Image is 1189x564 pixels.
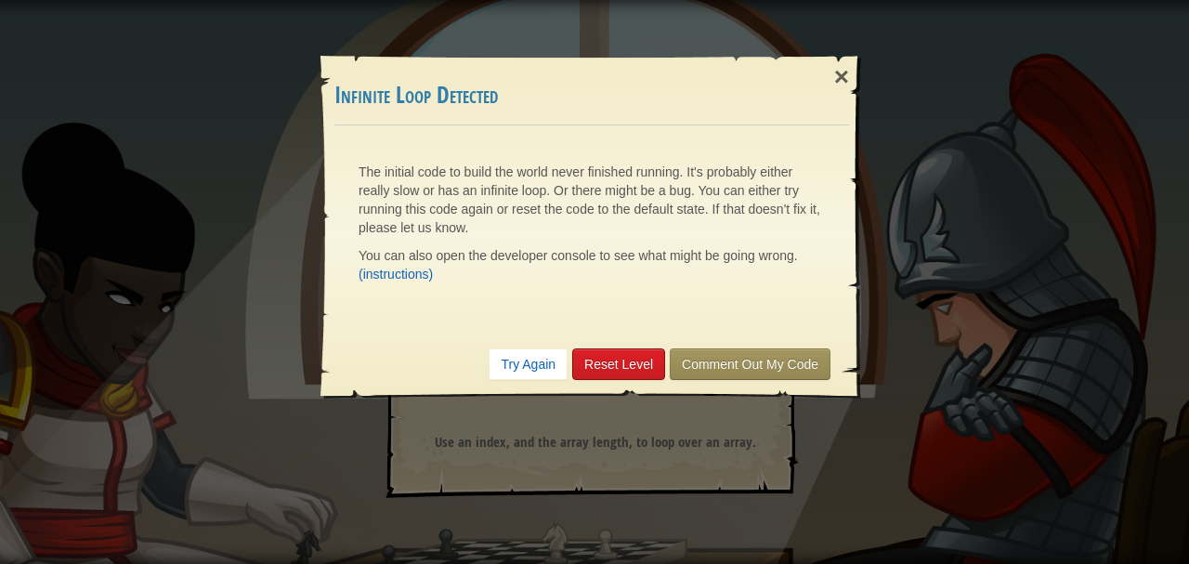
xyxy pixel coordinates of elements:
[820,50,863,104] div: ×
[572,348,665,380] a: Reset Level
[334,83,849,108] h3: Infinite Loop Detected
[359,163,825,237] p: The initial code to build the world never finished running. It's probably either really slow or h...
[359,267,433,282] a: (instructions)
[489,348,568,380] a: Try Again
[359,248,798,263] span: You can also open the developer console to see what might be going wrong.
[670,348,830,380] a: Comment Out My Code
